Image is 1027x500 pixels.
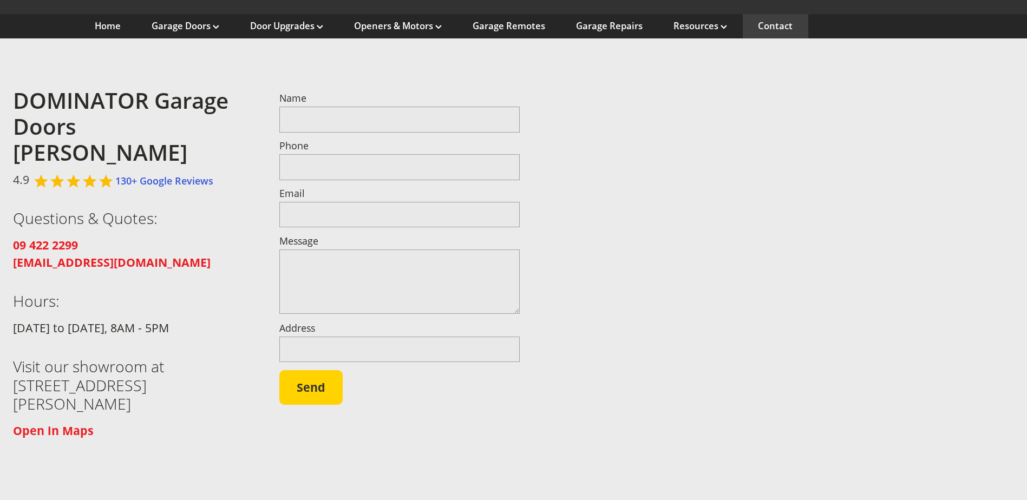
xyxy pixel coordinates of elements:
a: Door Upgrades [250,20,323,32]
label: Message [279,236,520,246]
a: 09 422 2299 [13,238,78,253]
span: 4.9 [13,171,29,188]
label: Address [279,324,520,333]
label: Phone [279,141,520,151]
button: Send [279,370,343,405]
a: 130+ Google Reviews [115,174,213,187]
strong: [EMAIL_ADDRESS][DOMAIN_NAME] [13,254,211,270]
a: Contact [758,20,793,32]
label: Email [279,189,520,199]
a: Garage Remotes [473,20,545,32]
h3: Visit our showroom at [STREET_ADDRESS][PERSON_NAME] [13,357,254,413]
a: [EMAIL_ADDRESS][DOMAIN_NAME] [13,255,211,270]
a: Garage Doors [152,20,219,32]
label: Name [279,94,520,103]
a: Open in Maps [13,423,94,438]
a: Home [95,20,121,32]
h3: Hours: [13,292,254,310]
div: Rated 4.9 out of 5, [34,174,115,188]
a: Garage Repairs [576,20,643,32]
h2: DOMINATOR Garage Doors [PERSON_NAME] [13,88,254,166]
h3: Questions & Quotes: [13,209,254,227]
a: Resources [673,20,727,32]
a: Openers & Motors [354,20,442,32]
p: [DATE] to [DATE], 8AM - 5PM [13,319,254,337]
strong: 09 422 2299 [13,237,78,253]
